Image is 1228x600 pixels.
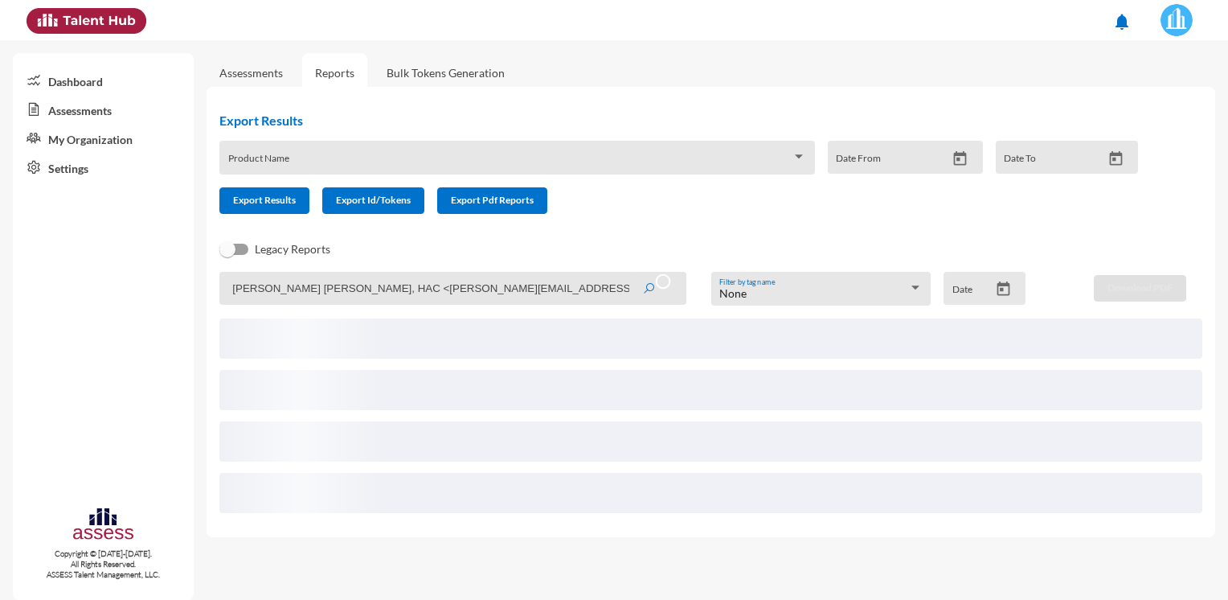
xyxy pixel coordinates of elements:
[13,153,194,182] a: Settings
[1107,282,1173,294] span: Download PDF
[719,286,747,300] span: None
[219,113,1151,128] h2: Export Results
[219,272,686,305] input: Search by name, token, assessment type, etc.
[13,66,194,95] a: Dashboard
[1112,12,1132,31] mat-icon: notifications
[219,187,309,214] button: Export Results
[13,124,194,153] a: My Organization
[255,240,330,259] span: Legacy Reports
[336,194,411,206] span: Export Id/Tokens
[13,549,194,580] p: Copyright © [DATE]-[DATE]. All Rights Reserved. ASSESS Talent Management, LLC.
[72,506,135,545] img: assesscompany-logo.png
[946,150,974,167] button: Open calendar
[233,194,296,206] span: Export Results
[1094,275,1186,302] button: Download PDF
[302,53,367,92] a: Reports
[989,281,1017,298] button: Open calendar
[374,53,518,92] a: Bulk Tokens Generation
[451,194,534,206] span: Export Pdf Reports
[322,187,424,214] button: Export Id/Tokens
[219,66,283,80] a: Assessments
[1102,150,1130,167] button: Open calendar
[13,95,194,124] a: Assessments
[437,187,547,214] button: Export Pdf Reports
